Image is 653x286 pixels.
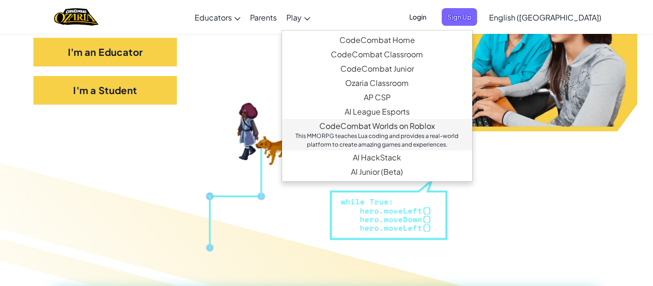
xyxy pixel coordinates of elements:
[282,76,472,90] a: Ozaria ClassroomAn enchanting narrative coding adventure that establishes the fundamentals of com...
[484,4,606,30] a: English ([GEOGRAPHIC_DATA])
[33,38,177,66] button: I'm an Educator
[403,8,432,26] button: Login
[190,4,245,30] a: Educators
[282,165,472,179] a: AI Junior (Beta)Introduces multimodal generative AI in a simple and intuitive platform designed s...
[282,90,472,105] a: AP CSPEndorsed by the College Board, our AP CSP curriculum provides game-based and turnkey tools ...
[33,76,177,105] button: I'm a Student
[282,119,472,150] a: CodeCombat Worlds on RobloxThis MMORPG teaches Lua coding and provides a real-world platform to c...
[286,12,302,22] span: Play
[282,33,472,47] a: CodeCombat HomeWith access to all 530 levels and exclusive features like pets, premium only items...
[292,132,463,149] div: This MMORPG teaches Lua coding and provides a real-world platform to create amazing games and exp...
[195,12,232,22] span: Educators
[282,47,472,62] a: CodeCombat Classroom
[442,8,477,26] button: Sign Up
[54,7,98,27] img: Home
[282,62,472,76] a: CodeCombat JuniorOur flagship K-5 curriculum features a progression of learning levels that teach...
[54,7,98,27] a: Ozaria by CodeCombat logo
[282,105,472,119] a: AI League EsportsAn epic competitive coding esports platform that encourages creative programming...
[245,4,282,30] a: Parents
[282,150,472,165] a: AI HackStackThe first generative AI companion tool specifically crafted for those new to AI with ...
[489,12,601,22] span: English ([GEOGRAPHIC_DATA])
[282,4,315,30] a: Play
